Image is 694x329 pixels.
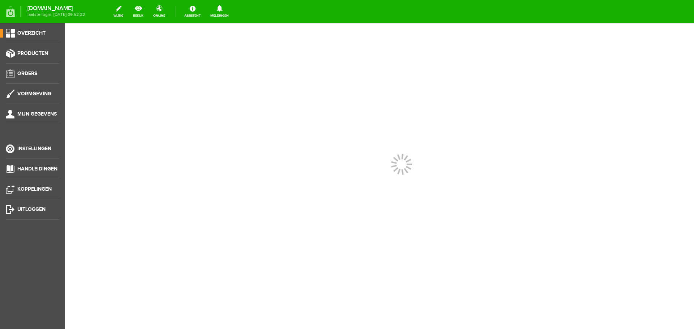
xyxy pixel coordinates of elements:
span: Instellingen [17,146,51,152]
span: Orders [17,70,37,77]
span: Producten [17,50,48,56]
span: Handleidingen [17,166,57,172]
a: Assistent [180,4,205,20]
span: Koppelingen [17,186,52,192]
strong: [DOMAIN_NAME] [27,7,85,10]
a: online [149,4,170,20]
span: Vormgeving [17,91,51,97]
a: Meldingen [206,4,233,20]
a: wijzig [109,4,128,20]
span: Mijn gegevens [17,111,57,117]
span: laatste login: [DATE] 09:52:22 [27,13,85,17]
a: bekijk [129,4,148,20]
span: Uitloggen [17,206,46,212]
span: Overzicht [17,30,46,36]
